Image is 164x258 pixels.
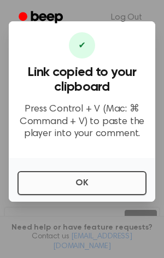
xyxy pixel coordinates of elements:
a: Log Out [100,4,153,31]
p: Press Control + V (Mac: ⌘ Command + V) to paste the player into your comment. [17,103,147,140]
button: OK [17,171,147,195]
a: Beep [11,7,73,28]
div: ✔ [69,32,95,58]
h3: Link copied to your clipboard [17,65,147,95]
